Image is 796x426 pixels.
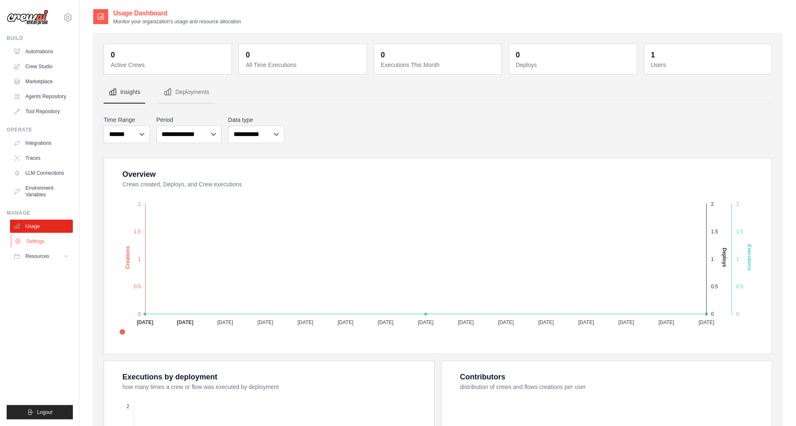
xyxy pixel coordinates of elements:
[736,229,744,235] tspan: 1.5
[138,311,141,317] tspan: 0
[721,248,727,267] text: Deploys
[711,256,714,262] tspan: 1
[7,35,73,42] div: Build
[711,201,714,207] tspan: 2
[736,256,739,262] tspan: 1
[651,49,655,61] div: 1
[10,250,73,263] button: Resources
[127,404,129,410] tspan: 2
[138,256,141,262] tspan: 1
[104,81,145,104] button: Insights
[7,10,48,25] img: Logo
[651,61,767,69] dt: Users
[736,311,739,317] tspan: 0
[111,61,226,69] dt: Active Crews
[381,61,497,69] dt: Executions This Month
[460,371,505,383] div: Contributors
[538,319,554,325] tspan: [DATE]
[7,405,73,419] button: Logout
[111,49,115,61] div: 0
[378,319,394,325] tspan: [DATE]
[10,151,73,165] a: Traces
[516,61,632,69] dt: Deploys
[619,319,634,325] tspan: [DATE]
[7,210,73,216] div: Manage
[134,229,141,235] tspan: 1.5
[7,126,73,133] div: Operate
[246,49,250,61] div: 0
[458,319,474,325] tspan: [DATE]
[711,311,714,317] tspan: 0
[298,319,313,325] tspan: [DATE]
[10,105,73,118] a: Tool Repository
[122,383,424,391] dt: how many times a crew or flow was executed by deployment
[736,284,744,290] tspan: 0.5
[125,246,131,269] text: Creations
[159,81,214,104] button: Deployments
[736,201,739,207] tspan: 2
[10,45,73,58] a: Automations
[122,168,156,180] div: Overview
[104,81,772,104] nav: Tabs
[134,284,141,290] tspan: 0.5
[418,319,434,325] tspan: [DATE]
[138,201,141,207] tspan: 2
[381,49,385,61] div: 0
[338,319,353,325] tspan: [DATE]
[711,229,718,235] tspan: 1.5
[113,18,241,25] p: Monitor your organization's usage and resource allocation
[113,8,241,18] h2: Usage Dashboard
[228,116,284,124] label: Data type
[25,253,49,260] span: Resources
[659,319,674,325] tspan: [DATE]
[177,319,194,325] tspan: [DATE]
[104,116,150,124] label: Time Range
[37,409,52,416] span: Logout
[10,136,73,150] a: Integrations
[137,319,153,325] tspan: [DATE]
[122,180,762,188] dt: Crews created, Deploys, and Crew executions
[711,284,718,290] tspan: 0.5
[699,319,714,325] tspan: [DATE]
[246,61,361,69] dt: All Time Executions
[10,166,73,180] a: LLM Connections
[747,244,753,271] text: Executions
[498,319,514,325] tspan: [DATE]
[122,371,217,383] div: Executions by deployment
[10,90,73,103] a: Agents Repository
[10,181,73,201] a: Environment Variables
[578,319,594,325] tspan: [DATE]
[516,49,520,61] div: 0
[10,220,73,233] a: Usage
[217,319,233,325] tspan: [DATE]
[157,116,222,124] label: Period
[460,383,762,391] dt: distribution of crews and flows creations per user
[10,60,73,73] a: Crew Studio
[258,319,274,325] tspan: [DATE]
[10,75,73,88] a: Marketplace
[11,235,74,248] a: Settings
